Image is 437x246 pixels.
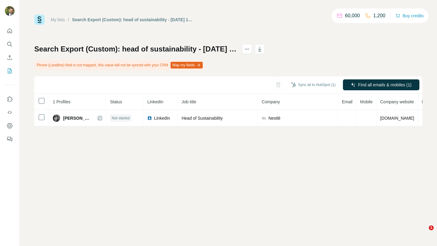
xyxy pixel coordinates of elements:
img: company-logo [262,116,266,121]
button: Dashboard [5,120,15,131]
span: Mobile [360,99,372,104]
span: 1 Profiles [53,99,70,104]
span: 1 [429,225,434,230]
span: LinkedIn [154,115,170,121]
button: Find all emails & mobiles (1) [343,79,419,90]
button: Map my fields [171,62,203,68]
button: Quick start [5,25,15,36]
span: Not started [112,115,130,121]
img: Avatar [5,6,15,16]
iframe: Intercom live chat [416,225,431,240]
span: Company [262,99,280,104]
span: [PERSON_NAME] [63,115,91,121]
h1: Search Export (Custom): head of sustainability - [DATE] 14:46 [34,44,237,54]
div: Phone (Landline) field is not mapped, this value will not be synced with your CRM [34,60,204,70]
div: Search Export (Custom): head of sustainability - [DATE] 14:46 [72,17,193,23]
span: Nestlé [268,115,280,121]
button: Enrich CSV [5,52,15,63]
span: Email [342,99,352,104]
img: Avatar [53,115,60,122]
p: 60,000 [345,12,360,19]
button: actions [242,44,252,54]
button: Buy credits [395,12,424,20]
button: My lists [5,65,15,76]
button: Use Surfe API [5,107,15,118]
span: Status [110,99,122,104]
p: 1,200 [373,12,385,19]
a: My lists [51,17,65,22]
span: LinkedIn [147,99,163,104]
button: Sync all to HubSpot (1) [287,80,340,89]
button: Feedback [5,134,15,145]
img: Surfe Logo [34,15,45,25]
span: Job title [181,99,196,104]
span: Find all emails & mobiles (1) [358,82,412,88]
button: Search [5,39,15,50]
img: LinkedIn logo [147,116,152,121]
span: [DOMAIN_NAME] [380,116,414,121]
li: / [68,17,69,23]
button: Use Surfe on LinkedIn [5,94,15,105]
span: Head of Sustainability [181,116,222,121]
span: Company website [380,99,414,104]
